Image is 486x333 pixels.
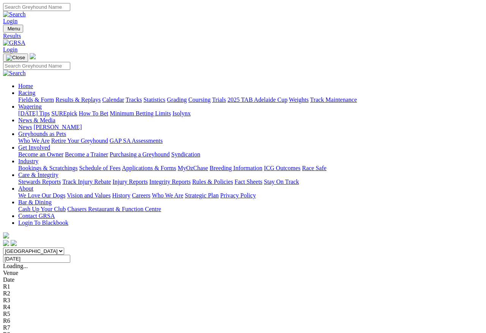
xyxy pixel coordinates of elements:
a: Tracks [126,96,142,103]
img: twitter.svg [11,240,17,246]
div: R1 [3,283,483,290]
a: Racing [18,90,35,96]
input: Search [3,62,70,70]
a: Integrity Reports [149,178,191,185]
a: [DATE] Tips [18,110,50,117]
button: Toggle navigation [3,54,28,62]
a: Rules & Policies [192,178,233,185]
a: Results [3,33,483,39]
a: Contact GRSA [18,213,55,219]
img: Search [3,11,26,18]
div: R5 [3,311,483,317]
div: Racing [18,96,483,103]
a: Login To Blackbook [18,219,68,226]
div: R7 [3,324,483,331]
a: Become a Trainer [65,151,108,158]
a: Race Safe [302,165,326,171]
a: Bookings & Scratchings [18,165,77,171]
a: How To Bet [79,110,109,117]
div: Get Involved [18,151,483,158]
a: Wagering [18,103,42,110]
img: Close [6,55,25,61]
a: Who We Are [152,192,183,199]
a: Statistics [144,96,166,103]
a: Become an Owner [18,151,63,158]
div: News & Media [18,124,483,131]
a: Home [18,83,33,89]
a: Vision and Values [67,192,110,199]
a: Breeding Information [210,165,262,171]
a: Results & Replays [55,96,101,103]
a: Careers [132,192,150,199]
a: Weights [289,96,309,103]
img: facebook.svg [3,240,9,246]
div: Care & Integrity [18,178,483,185]
a: Who We Are [18,137,50,144]
a: Applications & Forms [122,165,176,171]
div: About [18,192,483,199]
div: R2 [3,290,483,297]
a: History [112,192,130,199]
a: News [18,124,32,130]
div: R6 [3,317,483,324]
a: Syndication [171,151,200,158]
a: Greyhounds as Pets [18,131,66,137]
a: Fact Sheets [235,178,262,185]
button: Toggle navigation [3,25,23,33]
a: Isolynx [172,110,191,117]
img: GRSA [3,39,25,46]
div: Wagering [18,110,483,117]
div: R4 [3,304,483,311]
div: R3 [3,297,483,304]
a: Privacy Policy [220,192,256,199]
a: Calendar [102,96,124,103]
div: Venue [3,270,483,276]
a: News & Media [18,117,55,123]
a: GAP SA Assessments [110,137,163,144]
a: Coursing [188,96,211,103]
a: Trials [212,96,226,103]
a: Login [3,46,17,53]
img: Search [3,70,26,77]
span: Loading... [3,263,28,269]
a: MyOzChase [178,165,208,171]
a: Track Maintenance [310,96,357,103]
a: Strategic Plan [185,192,219,199]
a: Schedule of Fees [79,165,120,171]
a: Purchasing a Greyhound [110,151,170,158]
a: [PERSON_NAME] [33,124,82,130]
a: Get Involved [18,144,50,151]
a: Bar & Dining [18,199,52,205]
a: 2025 TAB Adelaide Cup [227,96,287,103]
img: logo-grsa-white.png [3,232,9,238]
img: logo-grsa-white.png [30,53,36,59]
input: Search [3,3,70,11]
a: Industry [18,158,38,164]
a: Minimum Betting Limits [110,110,171,117]
div: Industry [18,165,483,172]
div: Date [3,276,483,283]
a: Retire Your Greyhound [51,137,108,144]
a: Track Injury Rebate [62,178,111,185]
a: About [18,185,33,192]
span: Menu [8,26,20,32]
a: Chasers Restaurant & Function Centre [67,206,161,212]
a: Cash Up Your Club [18,206,66,212]
a: Fields & Form [18,96,54,103]
a: Stay On Track [264,178,299,185]
a: Stewards Reports [18,178,61,185]
a: ICG Outcomes [264,165,300,171]
a: Grading [167,96,187,103]
a: SUREpick [51,110,77,117]
a: We Love Our Dogs [18,192,65,199]
a: Login [3,18,17,24]
div: Bar & Dining [18,206,483,213]
a: Care & Integrity [18,172,58,178]
div: Greyhounds as Pets [18,137,483,144]
a: Injury Reports [112,178,148,185]
input: Select date [3,255,70,263]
